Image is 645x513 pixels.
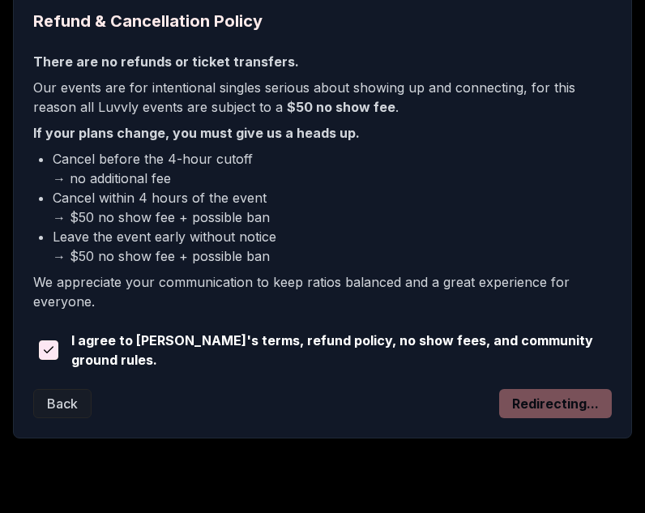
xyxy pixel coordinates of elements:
[33,272,612,311] p: We appreciate your communication to keep ratios balanced and a great experience for everyone.
[33,123,612,143] p: If your plans change, you must give us a heads up.
[287,99,395,115] b: $50 no show fee
[33,10,612,32] h2: Refund & Cancellation Policy
[33,389,92,418] button: Back
[71,331,612,370] span: I agree to [PERSON_NAME]'s terms, refund policy, no show fees, and community ground rules.
[33,78,612,117] p: Our events are for intentional singles serious about showing up and connecting, for this reason a...
[53,227,612,266] li: Leave the event early without notice → $50 no show fee + possible ban
[53,188,612,227] li: Cancel within 4 hours of the event → $50 no show fee + possible ban
[33,52,612,71] p: There are no refunds or ticket transfers.
[53,149,612,188] li: Cancel before the 4-hour cutoff → no additional fee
